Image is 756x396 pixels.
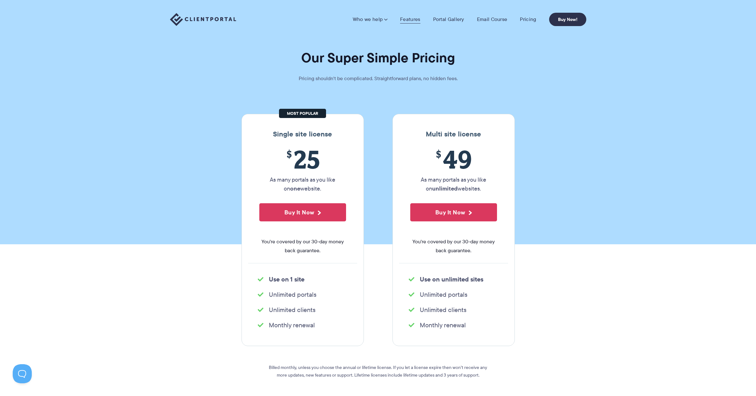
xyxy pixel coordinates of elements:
[259,145,346,174] span: 25
[433,16,464,23] a: Portal Gallery
[264,364,493,379] p: Billed monthly, unless you choose the annual or lifetime license. If you let a license expire the...
[410,237,497,255] span: You're covered by our 30-day money back guarantee.
[290,184,300,193] strong: one
[477,16,507,23] a: Email Course
[400,16,420,23] a: Features
[259,175,346,193] p: As many portals as you like on website.
[409,321,499,330] li: Monthly renewal
[269,274,304,284] strong: Use on 1 site
[432,184,458,193] strong: unlimited
[549,13,586,26] a: Buy Now!
[258,290,348,299] li: Unlimited portals
[520,16,536,23] a: Pricing
[283,74,473,83] p: Pricing shouldn't be complicated. Straightforward plans, no hidden fees.
[248,130,357,138] h3: Single site license
[353,16,387,23] a: Who we help
[410,203,497,221] button: Buy It Now
[259,237,346,255] span: You're covered by our 30-day money back guarantee.
[258,321,348,330] li: Monthly renewal
[409,290,499,299] li: Unlimited portals
[258,305,348,314] li: Unlimited clients
[410,145,497,174] span: 49
[420,274,483,284] strong: Use on unlimited sites
[13,364,32,383] iframe: Toggle Customer Support
[399,130,508,138] h3: Multi site license
[410,175,497,193] p: As many portals as you like on websites.
[259,203,346,221] button: Buy It Now
[409,305,499,314] li: Unlimited clients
